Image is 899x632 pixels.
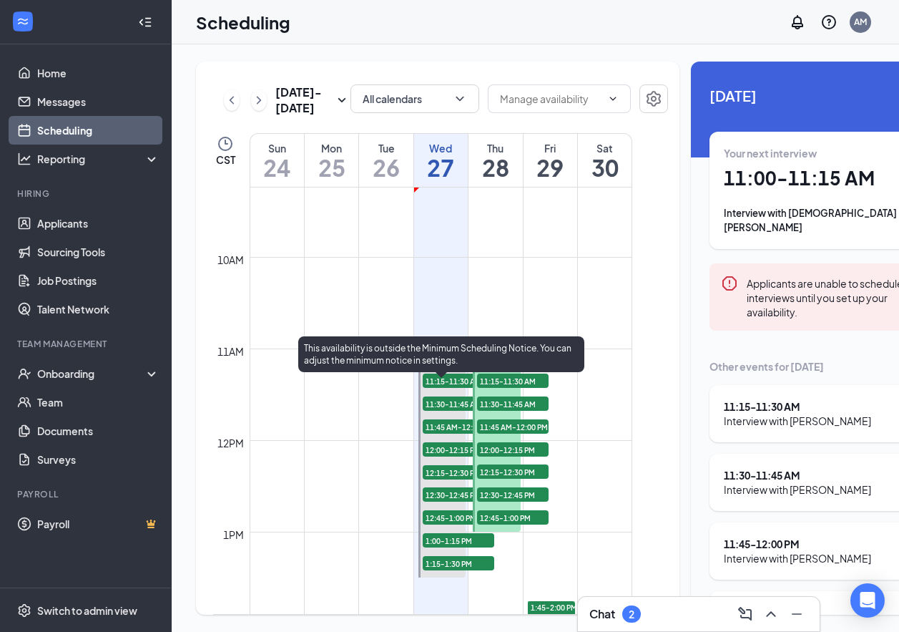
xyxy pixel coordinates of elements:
[524,134,577,187] a: August 29, 2025
[724,537,871,551] div: 11:45 - 12:00 PM
[423,465,494,480] span: 12:15-12:30 PM
[589,606,615,622] h3: Chat
[477,487,549,502] span: 12:30-12:45 PM
[423,487,494,502] span: 12:30-12:45 PM
[224,89,240,111] button: ChevronLeft
[524,141,577,155] div: Fri
[477,397,549,411] span: 11:30-11:45 AM
[37,295,159,324] a: Talent Network
[724,414,871,428] div: Interview with [PERSON_NAME]
[500,91,601,107] input: Manage availability
[37,238,159,266] a: Sourcing Tools
[760,603,782,626] button: ChevronUp
[850,583,885,618] div: Open Intercom Messenger
[17,488,157,500] div: Payroll
[215,435,247,451] div: 12pm
[275,84,333,116] h3: [DATE] - [DATE]
[37,87,159,116] a: Messages
[423,510,494,525] span: 12:45-1:00 PM
[724,551,871,565] div: Interview with [PERSON_NAME]
[531,603,577,613] span: 1:45-2:00 PM
[298,336,584,372] div: This availability is outside the Minimum Scheduling Notice. You can adjust the minimum notice in ...
[414,141,468,155] div: Wed
[196,10,290,34] h1: Scheduling
[17,188,157,200] div: Hiring
[423,442,494,457] span: 12:00-12:15 PM
[216,152,235,167] span: CST
[359,155,413,180] h1: 26
[854,16,867,28] div: AM
[629,608,634,621] div: 2
[468,134,522,187] a: August 28, 2025
[477,510,549,525] span: 12:45-1:00 PM
[785,603,808,626] button: Minimize
[305,134,358,187] a: August 25, 2025
[17,152,31,166] svg: Analysis
[578,134,632,187] a: August 30, 2025
[37,366,147,381] div: Onboarding
[645,90,662,107] svg: Settings
[721,275,738,292] svg: Error
[251,89,267,111] button: ChevronRight
[350,84,479,113] button: All calendarsChevronDown
[477,419,549,434] span: 11:45 AM-12:00 PM
[724,399,871,414] div: 11:15 - 11:30 AM
[468,141,522,155] div: Thu
[215,252,247,268] div: 10am
[37,510,159,538] a: PayrollCrown
[37,116,159,145] a: Scheduling
[788,606,805,623] svg: Minimize
[724,482,871,497] div: Interview with [PERSON_NAME]
[423,533,494,548] span: 1:00-1:15 PM
[423,374,494,388] span: 11:15-11:30 AM
[138,15,152,29] svg: Collapse
[453,92,467,106] svg: ChevronDown
[414,155,468,180] h1: 27
[477,374,549,388] span: 11:15-11:30 AM
[215,344,247,359] div: 11am
[225,92,239,109] svg: ChevronLeft
[639,84,668,116] a: Settings
[359,141,413,155] div: Tue
[423,556,494,570] span: 1:15-1:30 PM
[578,155,632,180] h1: 30
[37,388,159,417] a: Team
[37,603,137,618] div: Switch to admin view
[737,606,754,623] svg: ComposeMessage
[17,603,31,618] svg: Settings
[37,209,159,238] a: Applicants
[789,14,806,31] svg: Notifications
[37,266,159,295] a: Job Postings
[423,397,494,411] span: 11:30-11:45 AM
[305,141,358,155] div: Mon
[724,468,871,482] div: 11:30 - 11:45 AM
[607,93,619,104] svg: ChevronDown
[333,92,350,109] svg: SmallChevronDown
[820,14,837,31] svg: QuestionInfo
[17,338,157,350] div: Team Management
[250,155,304,180] h1: 24
[414,134,468,187] a: August 27, 2025
[220,527,247,543] div: 1pm
[477,442,549,457] span: 12:00-12:15 PM
[762,606,780,623] svg: ChevronUp
[37,445,159,474] a: Surveys
[37,152,160,166] div: Reporting
[250,134,304,187] a: August 24, 2025
[423,419,494,434] span: 11:45 AM-12:00 PM
[639,84,668,113] button: Settings
[477,465,549,479] span: 12:15-12:30 PM
[217,135,234,152] svg: Clock
[17,366,31,381] svg: UserCheck
[37,59,159,87] a: Home
[252,92,266,109] svg: ChevronRight
[468,155,522,180] h1: 28
[250,141,304,155] div: Sun
[37,417,159,445] a: Documents
[524,155,577,180] h1: 29
[16,14,30,29] svg: WorkstreamLogo
[578,141,632,155] div: Sat
[734,603,757,626] button: ComposeMessage
[305,155,358,180] h1: 25
[359,134,413,187] a: August 26, 2025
